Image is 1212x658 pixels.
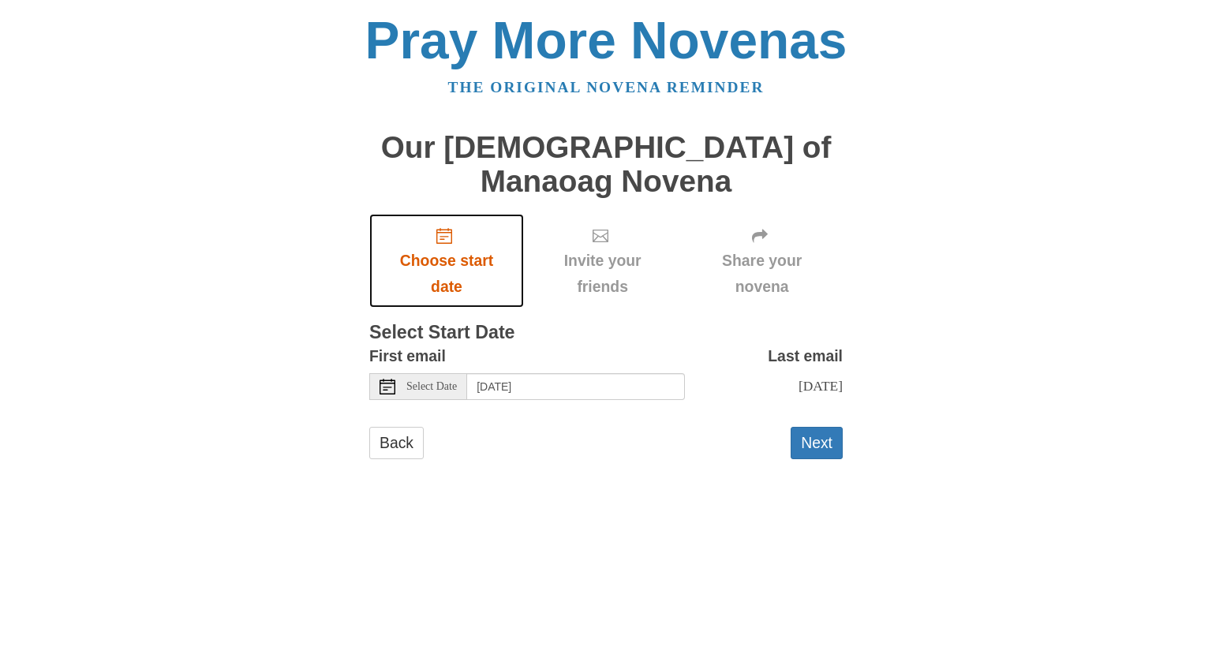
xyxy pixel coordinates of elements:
h1: Our [DEMOGRAPHIC_DATA] of Manaoag Novena [369,131,843,198]
a: The original novena reminder [448,79,765,95]
a: Choose start date [369,214,524,308]
span: [DATE] [799,378,843,394]
label: Last email [768,343,843,369]
span: Invite your friends [540,248,665,300]
a: Back [369,427,424,459]
a: Pray More Novenas [365,11,847,69]
div: Click "Next" to confirm your start date first. [681,214,843,308]
span: Choose start date [385,248,508,300]
span: Share your novena [697,248,827,300]
button: Next [791,427,843,459]
div: Click "Next" to confirm your start date first. [524,214,681,308]
label: First email [369,343,446,369]
h3: Select Start Date [369,323,843,343]
span: Select Date [406,381,457,392]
